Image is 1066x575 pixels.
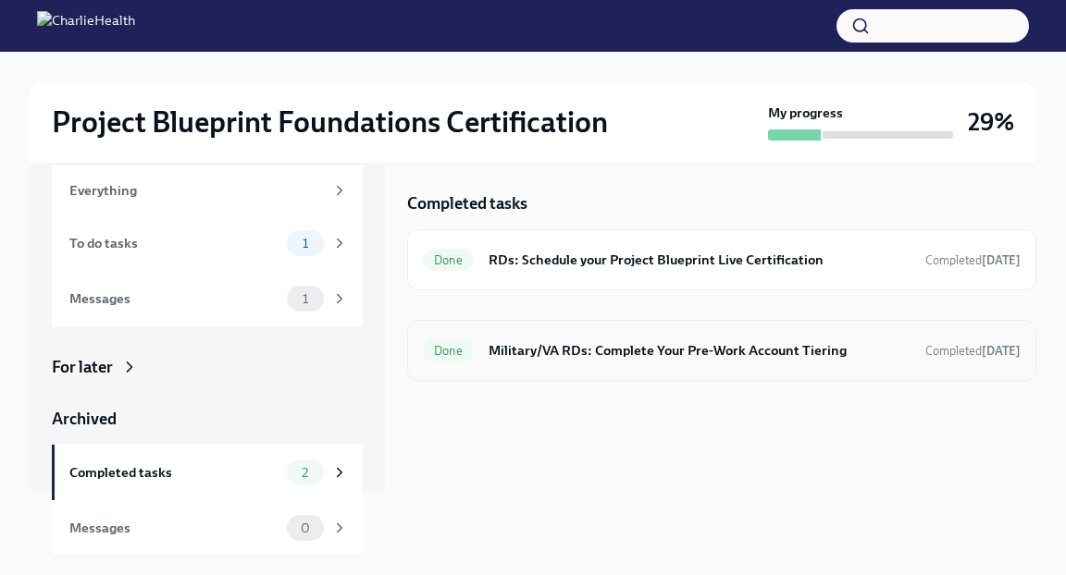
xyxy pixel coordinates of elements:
a: Messages1 [52,271,363,326]
a: To do tasks1 [52,215,363,271]
span: 1 [291,292,319,306]
span: 2 [291,466,319,480]
a: DoneMilitary/VA RDs: Complete Your Pre-Work Account TieringCompleted[DATE] [423,336,1021,365]
div: To do tasks [69,233,279,253]
h5: Completed tasks [407,192,527,214]
span: Completed [925,344,1021,358]
a: Archived [52,408,363,430]
a: Everything [52,165,363,215]
div: Everything [69,180,324,201]
span: 1 [291,237,319,251]
div: Messages [69,288,279,309]
h6: Military/VA RDs: Complete Your Pre-Work Account Tiering [489,340,911,361]
div: For later [52,356,113,378]
a: DoneRDs: Schedule your Project Blueprint Live CertificationCompleted[DATE] [423,245,1021,275]
a: Completed tasks2 [52,445,363,500]
strong: [DATE] [982,253,1021,267]
strong: [DATE] [982,344,1021,358]
h2: Project Blueprint Foundations Certification [52,104,608,141]
h3: 29% [968,105,1014,139]
a: For later [52,356,363,378]
a: Messages0 [52,500,363,556]
div: Messages [69,518,279,538]
span: Done [423,253,474,267]
span: September 9th, 2025 15:42 [925,342,1021,360]
span: Completed [925,253,1021,267]
strong: My progress [768,104,843,122]
span: 0 [290,521,321,535]
div: Completed tasks [69,462,279,483]
img: CharlieHealth [37,11,135,41]
span: Done [423,344,474,358]
span: August 25th, 2025 08:29 [925,251,1021,269]
h6: RDs: Schedule your Project Blueprint Live Certification [489,250,911,270]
